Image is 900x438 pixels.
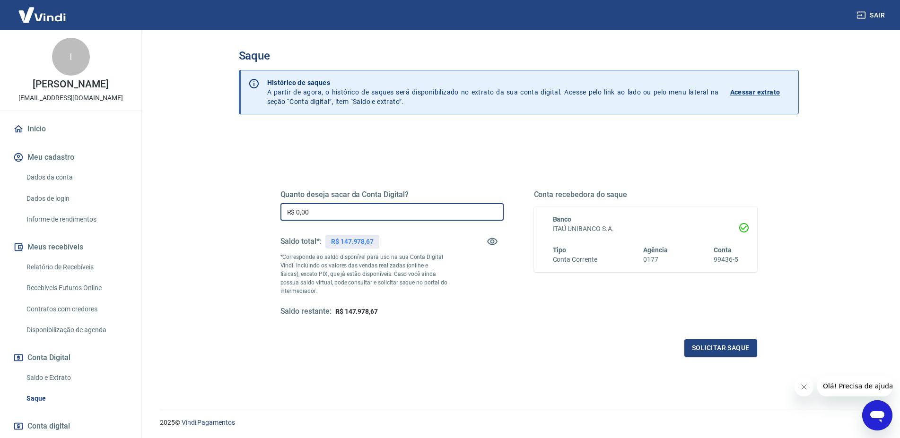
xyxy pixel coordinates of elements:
[23,168,130,187] a: Dados da conta
[280,237,322,246] h5: Saldo total*:
[267,78,719,87] p: Histórico de saques
[534,190,757,199] h5: Conta recebedora do saque
[730,87,780,97] p: Acessar extrato
[33,79,108,89] p: [PERSON_NAME]
[553,246,567,254] span: Tipo
[6,7,79,14] span: Olá! Precisa de ajuda?
[335,308,378,315] span: R$ 147.978,67
[23,368,130,387] a: Saldo e Extrato
[714,255,738,265] h6: 99436-5
[280,253,448,295] p: *Corresponde ao saldo disponível para uso na sua Conta Digital Vindi. Incluindo os valores das ve...
[280,190,504,199] h5: Quanto deseja sacar da Conta Digital?
[23,189,130,208] a: Dados de login
[862,400,892,430] iframe: Botão para abrir a janela de mensagens
[23,210,130,229] a: Informe de rendimentos
[553,255,597,265] h6: Conta Corrente
[553,215,572,223] span: Banco
[553,224,738,234] h6: ITAÚ UNIBANCO S.A.
[23,320,130,340] a: Disponibilização de agenda
[23,389,130,408] a: Saque
[18,93,123,103] p: [EMAIL_ADDRESS][DOMAIN_NAME]
[855,7,889,24] button: Sair
[11,119,130,139] a: Início
[23,258,130,277] a: Relatório de Recebíveis
[795,378,813,396] iframe: Fechar mensagem
[52,38,90,76] div: I
[643,255,668,265] h6: 0177
[11,147,130,168] button: Meu cadastro
[27,420,70,433] span: Conta digital
[817,376,892,396] iframe: Mensagem da empresa
[160,418,877,428] p: 2025 ©
[331,237,374,247] p: R$ 147.978,67
[11,347,130,368] button: Conta Digital
[23,278,130,298] a: Recebíveis Futuros Online
[267,78,719,106] p: A partir de agora, o histórico de saques será disponibilizado no extrato da sua conta digital. Ac...
[239,49,799,62] h3: Saque
[11,0,73,29] img: Vindi
[730,78,791,106] a: Acessar extrato
[182,419,235,426] a: Vindi Pagamentos
[23,300,130,319] a: Contratos com credores
[714,246,732,254] span: Conta
[280,307,332,317] h5: Saldo restante:
[684,339,757,357] button: Solicitar saque
[11,416,130,437] a: Conta digital
[11,237,130,258] button: Meus recebíveis
[643,246,668,254] span: Agência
